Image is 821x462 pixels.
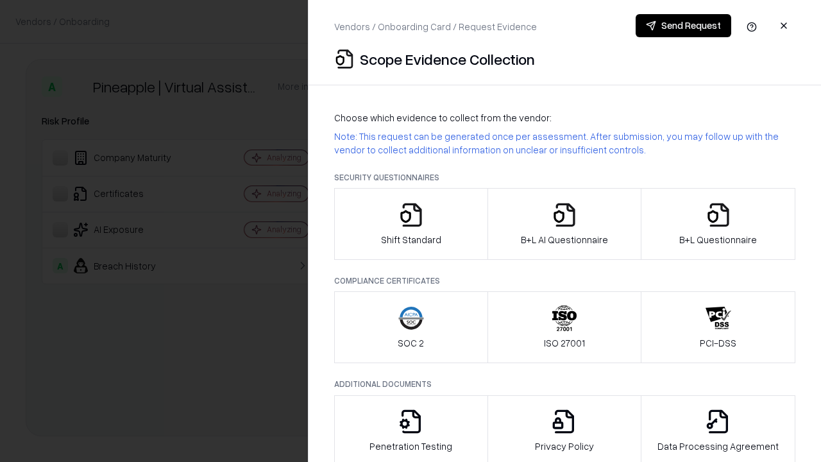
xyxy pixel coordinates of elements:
p: Choose which evidence to collect from the vendor: [334,111,795,124]
p: Vendors / Onboarding Card / Request Evidence [334,20,537,33]
p: PCI-DSS [700,336,736,350]
p: Shift Standard [381,233,441,246]
button: Shift Standard [334,188,488,260]
p: Data Processing Agreement [657,440,779,453]
p: SOC 2 [398,336,424,350]
p: Note: This request can be generated once per assessment. After submission, you may follow up with... [334,130,795,157]
button: PCI-DSS [641,291,795,363]
p: Scope Evidence Collection [360,49,535,69]
p: Additional Documents [334,379,795,389]
p: Compliance Certificates [334,275,795,286]
p: Penetration Testing [369,440,452,453]
p: ISO 27001 [544,336,585,350]
button: B+L AI Questionnaire [487,188,642,260]
button: Send Request [636,14,731,37]
p: Security Questionnaires [334,172,795,183]
p: B+L Questionnaire [679,233,757,246]
button: SOC 2 [334,291,488,363]
p: Privacy Policy [535,440,594,453]
button: B+L Questionnaire [641,188,795,260]
p: B+L AI Questionnaire [521,233,608,246]
button: ISO 27001 [487,291,642,363]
